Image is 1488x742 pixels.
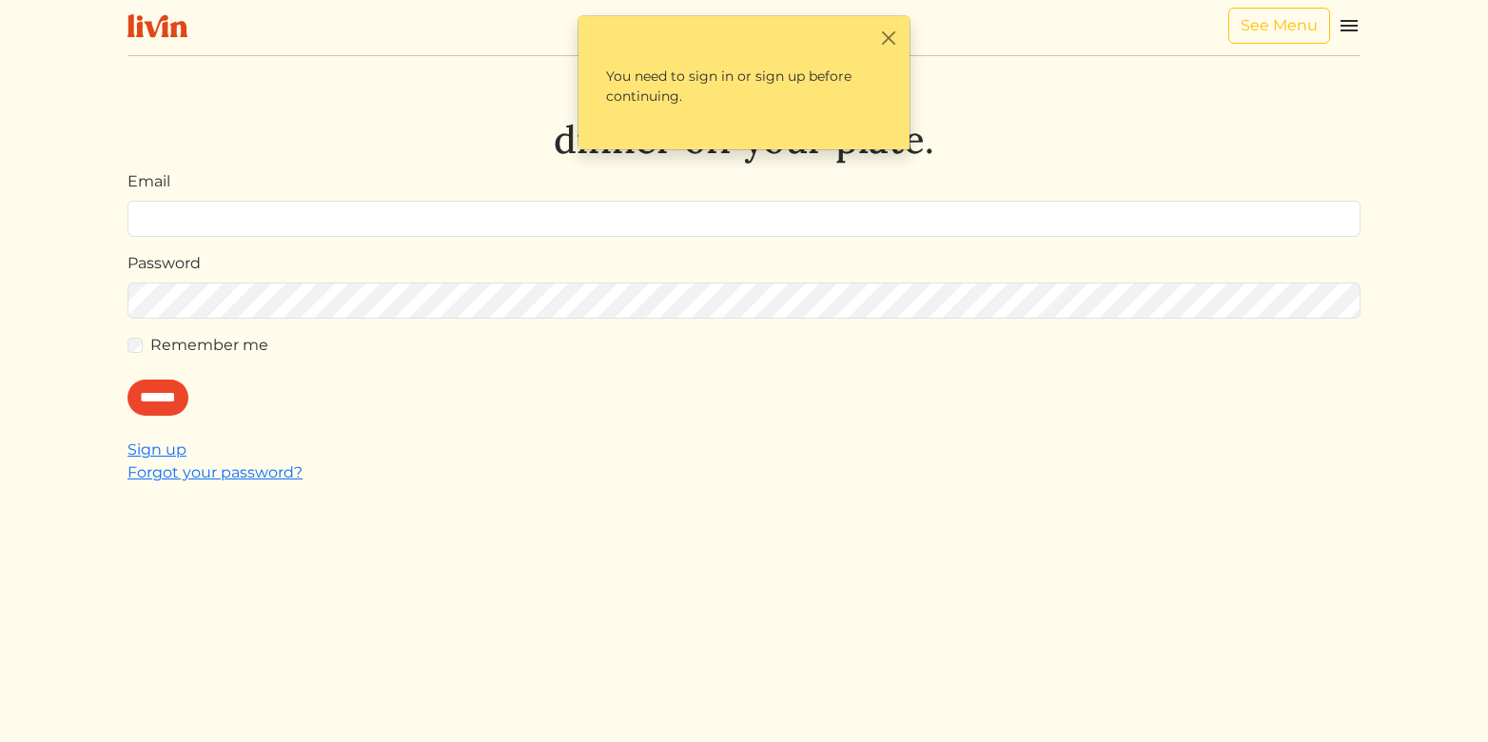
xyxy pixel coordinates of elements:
label: Remember me [150,334,268,357]
a: See Menu [1228,8,1330,44]
a: Sign up [127,440,186,459]
button: Close [878,28,898,48]
p: You need to sign in or sign up before continuing. [590,50,898,123]
img: livin-logo-a0d97d1a881af30f6274990eb6222085a2533c92bbd1e4f22c21b4f0d0e3210c.svg [127,14,187,38]
label: Email [127,170,170,193]
label: Password [127,252,201,275]
a: Forgot your password? [127,463,303,481]
h1: Let's take dinner off your plate. [127,71,1361,163]
img: menu_hamburger-cb6d353cf0ecd9f46ceae1c99ecbeb4a00e71ca567a856bd81f57e9d8c17bb26.svg [1338,14,1361,37]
